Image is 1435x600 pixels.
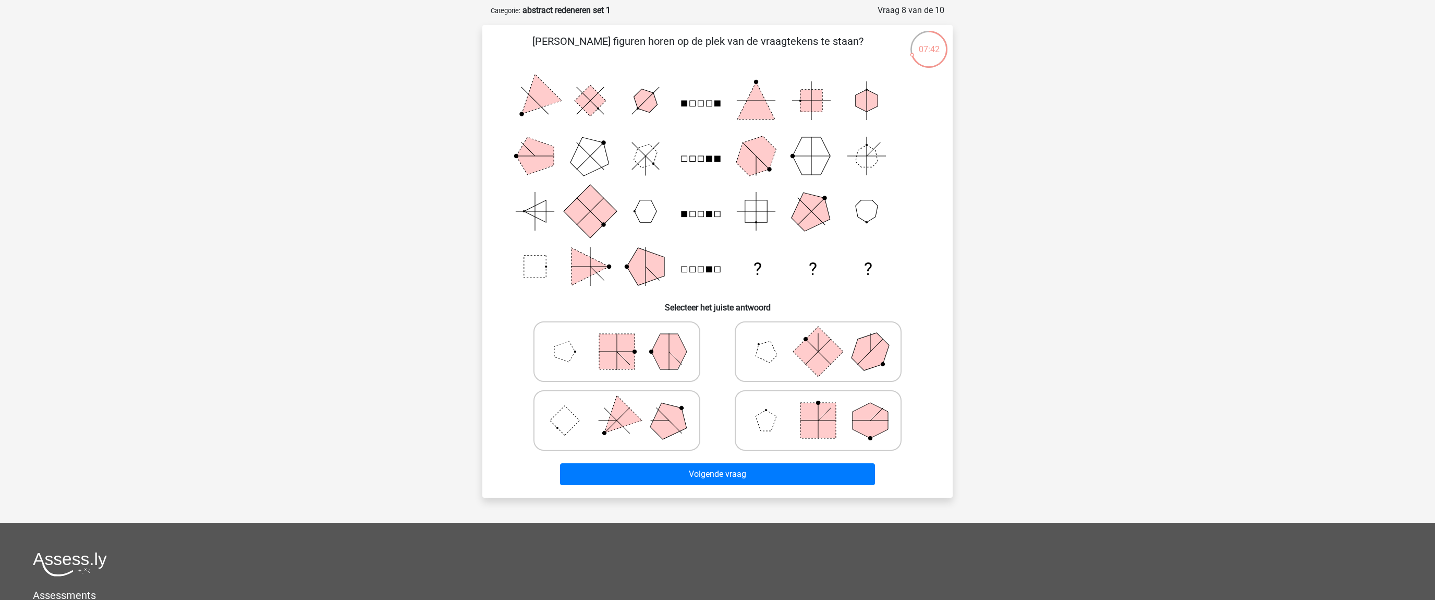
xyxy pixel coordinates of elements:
text: ? [809,259,817,279]
p: [PERSON_NAME] figuren horen op de plek van de vraagtekens te staan? [499,33,897,65]
button: Volgende vraag [560,463,875,485]
img: Assessly logo [33,552,107,577]
text: ? [753,259,762,279]
small: Categorie: [491,7,520,15]
div: 07:42 [909,30,948,56]
h6: Selecteer het juiste antwoord [499,294,936,313]
div: Vraag 8 van de 10 [878,4,944,17]
strong: abstract redeneren set 1 [522,5,611,15]
text: ? [864,259,872,279]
